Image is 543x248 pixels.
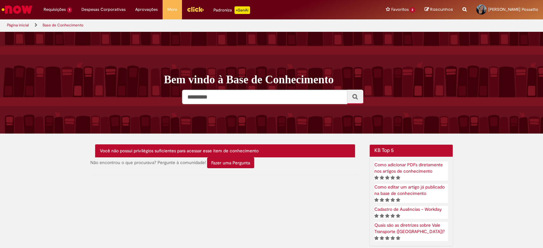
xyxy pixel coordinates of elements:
input: Pesquisar [182,90,347,104]
span: More [167,6,177,13]
h2: KB Top 5 [374,148,448,154]
i: 2 [380,176,384,180]
span: Requisições [44,6,66,13]
h1: Bem vindo à Base de Conhecimento [164,73,457,86]
button: Pesquisar [347,90,363,104]
span: 2 [410,7,415,13]
i: 4 [391,176,395,180]
i: 3 [385,198,389,202]
a: Artigo, Cadastro de Ausências – Workday, classificação de 5 estrelas [374,206,442,212]
span: Despesas Corporativas [81,6,126,13]
i: 4 [391,236,395,240]
p: +GenAi [234,6,250,14]
i: 3 [385,236,389,240]
img: click_logo_yellow_360x200.png [187,4,204,14]
i: 5 [396,214,400,218]
span: Rascunhos [430,6,453,12]
i: 1 [374,176,379,180]
i: 2 [380,214,384,218]
a: Base de Conhecimento [43,23,83,28]
i: 1 [374,198,379,202]
i: 4 [391,214,395,218]
a: Artigo, Quais são as diretrizes sobre Vale Transporte (VT)? , classificação de 5 estrelas [374,222,445,234]
i: 1 [374,236,379,240]
a: Fazer uma Pergunta [207,159,254,165]
div: Padroniza [213,6,250,14]
span: Não encontrou o que procurava? Pergunte à comunidade! [90,159,206,165]
span: Favoritos [391,6,408,13]
ul: Trilhas de página [5,19,357,31]
i: 5 [396,236,400,240]
i: 5 [396,176,400,180]
i: 2 [380,198,384,202]
i: 1 [374,214,379,218]
span: Aprovações [135,6,158,13]
i: 3 [385,176,389,180]
a: Página inicial [7,23,29,28]
span: 1 [67,7,72,13]
img: ServiceNow [1,3,33,16]
i: 2 [380,236,384,240]
div: Você não possui privilégios suficientes para acessar esse item de conhecimento [95,144,355,157]
span: [PERSON_NAME] Possatto [488,7,538,12]
i: 4 [391,198,395,202]
a: Artigo, Como editar um artigo já publicado na base de conhecimento , classificação de 5 estrelas [374,184,445,196]
i: 3 [385,214,389,218]
a: Rascunhos [425,7,453,13]
button: Fazer uma Pergunta [207,157,254,168]
i: 5 [396,198,400,202]
a: Artigo, Como adicionar PDFs diretamente nos artigos de conhecimento , classificação de 5 estrelas [374,162,443,174]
